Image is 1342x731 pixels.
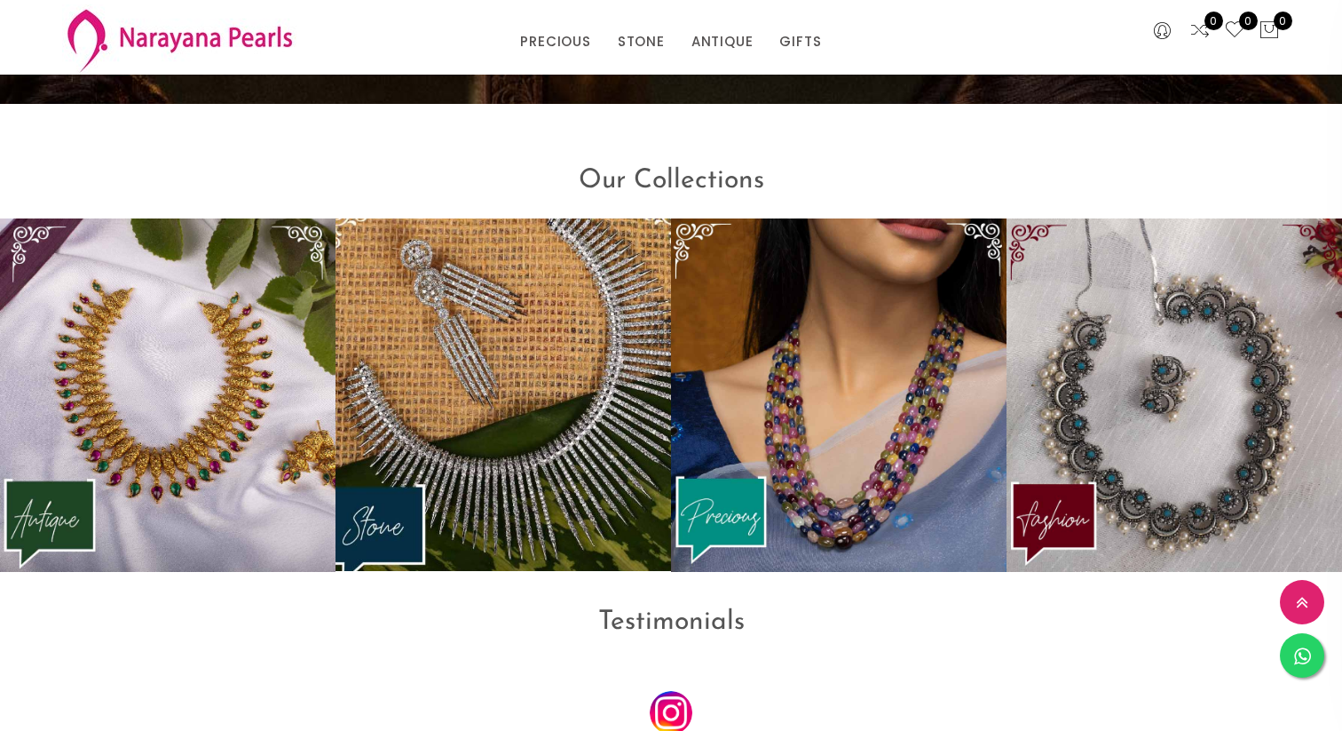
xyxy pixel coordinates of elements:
[520,28,590,55] a: PRECIOUS
[319,201,688,589] img: Stone
[1274,12,1292,30] span: 0
[1239,12,1258,30] span: 0
[1204,12,1223,30] span: 0
[1189,20,1211,43] a: 0
[779,28,821,55] a: GIFTS
[1259,20,1280,43] button: 0
[691,28,754,55] a: ANTIQUE
[1006,219,1342,572] img: Fashion
[618,28,665,55] a: STONE
[1224,20,1245,43] a: 0
[671,219,1006,571] img: Precious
